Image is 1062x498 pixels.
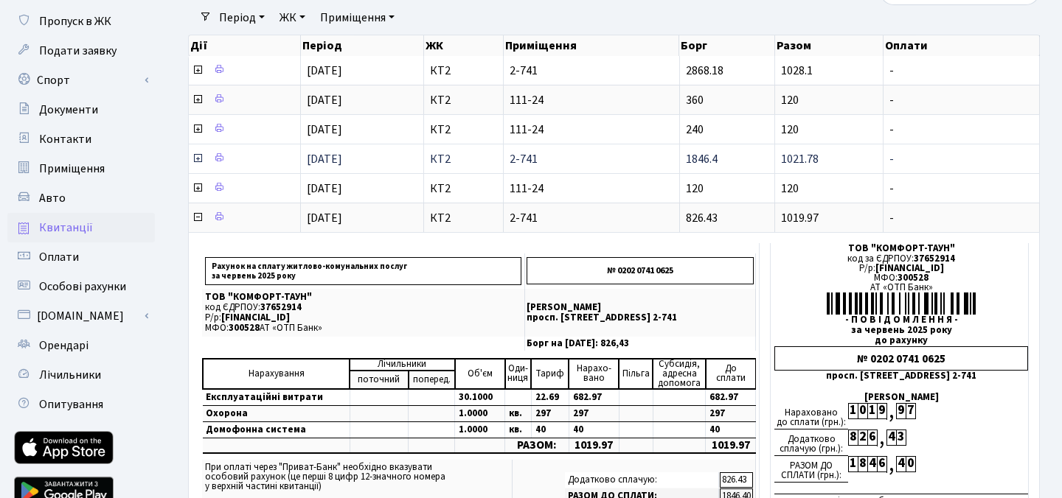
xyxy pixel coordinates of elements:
span: [FINANCIAL_ID] [221,311,290,324]
div: 6 [877,456,886,472]
span: [DATE] [307,92,342,108]
td: кв. [505,421,532,438]
td: Експлуатаційні витрати [203,389,350,406]
span: 37652914 [914,252,955,265]
a: Контакти [7,124,155,154]
td: 1019.97 [569,438,619,453]
td: Тариф [531,359,569,389]
td: 40 [706,421,756,438]
div: Р/р: [774,264,1028,273]
span: [DATE] [307,122,342,138]
span: [FINANCIAL_ID] [875,262,944,275]
span: 1019.97 [781,210,819,226]
span: - [889,153,1033,165]
span: [DATE] [307,63,342,79]
td: кв. [505,405,532,421]
td: Субсидія, адресна допомога [653,359,705,389]
td: 1.0000 [455,405,505,421]
p: ТОВ "КОМФОРТ-ТАУН" [205,292,521,302]
td: Додатково сплачую: [565,472,719,488]
span: 826.43 [686,210,718,226]
span: 300528 [229,321,260,334]
div: 4 [867,456,877,472]
span: [DATE] [307,210,342,226]
div: 2 [858,429,867,446]
div: МФО: [774,273,1028,283]
span: 120 [781,92,799,108]
div: 9 [896,403,906,419]
span: Авто [39,190,66,206]
p: просп. [STREET_ADDRESS] 2-741 [527,313,754,323]
div: просп. [STREET_ADDRESS] 2-741 [774,371,1028,381]
p: МФО: АТ «ОТП Банк» [205,323,521,333]
span: 2-741 [510,212,673,224]
td: 1.0000 [455,421,505,438]
span: КТ2 [430,153,497,165]
span: КТ2 [430,212,497,224]
td: Об'єм [455,359,505,389]
td: 297 [569,405,619,421]
a: Опитування [7,390,155,419]
td: РАЗОМ: [505,438,569,453]
span: Оплати [39,249,79,265]
a: Авто [7,183,155,213]
div: 7 [906,403,915,419]
div: 1 [867,403,877,419]
span: 111-24 [510,124,673,136]
span: 2-741 [510,65,673,77]
div: [PERSON_NAME] [774,393,1028,402]
span: Документи [39,102,98,118]
td: 682.97 [706,389,756,406]
div: Додатково сплачую (грн.): [774,429,848,456]
th: Приміщення [504,35,680,56]
span: Особові рахунки [39,278,126,295]
a: Спорт [7,66,155,95]
a: Подати заявку [7,36,155,66]
th: ЖК [424,35,504,56]
span: - [889,94,1033,106]
a: Період [213,5,271,30]
span: 37652914 [260,301,302,314]
div: 1 [848,403,858,419]
td: 30.1000 [455,389,505,406]
p: Рахунок на сплату житлово-комунальних послуг за червень 2025 року [205,257,521,285]
span: 2868.18 [686,63,723,79]
span: Контакти [39,131,91,147]
span: Подати заявку [39,43,117,59]
span: [DATE] [307,151,342,167]
div: 3 [896,429,906,446]
a: [DOMAIN_NAME] [7,301,155,331]
div: , [877,429,886,446]
div: до рахунку [774,336,1028,346]
td: 40 [531,421,569,438]
td: Оди- ниця [505,359,532,389]
td: 1019.97 [706,438,756,453]
span: 1846.4 [686,151,718,167]
span: 1028.1 [781,63,813,79]
a: Приміщення [7,154,155,183]
span: 120 [781,180,799,197]
span: - [889,183,1033,194]
a: Приміщення [314,5,400,30]
p: Р/р: [205,313,521,323]
a: Квитанції [7,213,155,242]
p: № 0202 0741 0625 [527,257,754,284]
td: поперед. [409,371,455,389]
span: - [889,65,1033,77]
span: Приміщення [39,161,105,177]
td: Нарахо- вано [569,359,619,389]
div: № 0202 0741 0625 [774,346,1028,371]
div: 4 [886,429,896,446]
span: - [889,124,1033,136]
span: 120 [686,180,704,197]
th: Борг [679,35,775,56]
a: Оплати [7,242,155,272]
a: Пропуск в ЖК [7,7,155,36]
th: Оплати [884,35,1040,56]
td: 40 [569,421,619,438]
td: 297 [706,405,756,421]
a: Лічильники [7,360,155,390]
span: КТ2 [430,65,497,77]
div: АТ «ОТП Банк» [774,283,1028,292]
div: 8 [858,456,867,472]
